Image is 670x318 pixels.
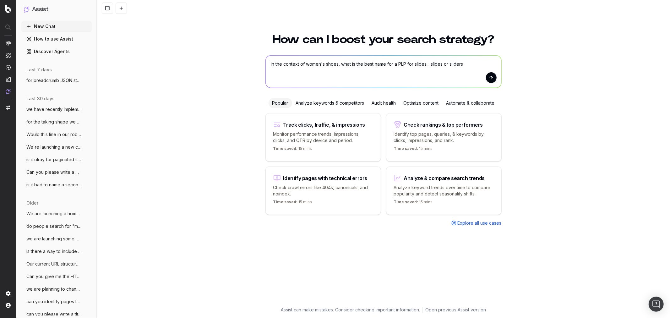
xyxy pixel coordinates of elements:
[6,41,11,46] img: Analytics
[26,273,82,280] span: Can you give me the HTML code for an ind
[24,5,89,14] button: Assist
[6,89,11,94] img: Assist
[269,98,292,108] div: Popular
[26,286,82,292] span: we are planning to change our category p
[21,75,92,85] button: for breadcrumb JSON structured data for
[21,221,92,231] button: do people search for "modal" when lookin
[26,248,82,255] span: is there a way to include all paginated
[273,146,312,154] p: 15 mins
[26,169,82,175] span: Can you please write a URL, H1, title ta
[26,299,82,305] span: can you identify pages that have had sig
[26,144,82,150] span: We're launching a new category page for
[451,220,502,226] a: Explore all use cases
[281,307,420,313] p: Assist can make mistakes. Consider checking important information.
[21,297,92,307] button: can you identify pages that have had sig
[394,131,494,144] p: Identify top pages, queries, & keywords by clicks, impressions, and rank.
[458,220,502,226] span: Explore all use cases
[21,34,92,44] a: How to use Assist
[32,5,48,14] h1: Assist
[6,77,11,82] img: Studio
[21,180,92,190] button: is it bad to name a second iteration of
[21,142,92,152] button: We're launching a new category page for
[292,98,368,108] div: Analyze keywords & competitors
[26,131,82,138] span: Would this line in our robots.txt preven
[21,155,92,165] button: is it okay for paginated search pages to
[273,131,373,144] p: Monitor performance trends, impressions, clicks, and CTR by device and period.
[24,6,30,12] img: Assist
[6,291,11,296] img: Setting
[394,146,433,154] p: 15 mins
[394,146,418,151] span: Time saved:
[21,234,92,244] button: we are launching some plus size adaptive
[26,156,82,163] span: is it okay for paginated search pages to
[5,5,11,13] img: Botify logo
[21,209,92,219] button: We are launching a homewares collection
[21,271,92,282] button: Can you give me the HTML code for an ind
[21,259,92,269] button: Our current URL structure for pages beyo
[394,200,433,207] p: 15 mins
[26,200,38,206] span: older
[400,98,443,108] div: Optimize content
[26,67,52,73] span: last 7 days
[26,96,55,102] span: last 30 days
[26,311,82,317] span: can you please write a title tag for a n
[273,184,373,197] p: Check crawl errors like 404s, canonicals, and noindex.
[404,122,483,127] div: Check rankings & top performers
[26,77,82,84] span: for breadcrumb JSON structured data for
[26,119,82,125] span: for the taking shape website, we want to
[26,223,82,229] span: do people search for "modal" when lookin
[21,129,92,140] button: Would this line in our robots.txt preven
[273,146,298,151] span: Time saved:
[6,303,11,308] img: My account
[26,236,82,242] span: we are launching some plus size adaptive
[649,297,664,312] div: Open Intercom Messenger
[26,261,82,267] span: Our current URL structure for pages beyo
[273,200,312,207] p: 15 mins
[21,284,92,294] button: we are planning to change our category p
[6,52,11,58] img: Intelligence
[21,21,92,31] button: New Chat
[283,176,368,181] div: Identify pages with technical errors
[26,182,82,188] span: is it bad to name a second iteration of
[6,65,11,70] img: Activation
[266,56,501,88] textarea: in the context of women's shoes, what is the best name for a PLP for slides... slides or sliders
[394,200,418,204] span: Time saved:
[265,34,502,45] h1: How can I boost your search strategy?
[394,184,494,197] p: Analyze keyword trends over time to compare popularity and detect seasonality shifts.
[21,104,92,114] button: we have recently implemented paginations
[21,47,92,57] a: Discover Agents
[425,307,486,313] a: Open previous Assist version
[273,200,298,204] span: Time saved:
[404,176,485,181] div: Analyze & compare search trends
[443,98,498,108] div: Automate & collaborate
[283,122,365,127] div: Track clicks, traffic, & impressions
[21,246,92,256] button: is there a way to include all paginated
[26,211,82,217] span: We are launching a homewares collection
[21,167,92,177] button: Can you please write a URL, H1, title ta
[6,105,10,110] img: Switch project
[21,117,92,127] button: for the taking shape website, we want to
[368,98,400,108] div: Audit health
[26,106,82,112] span: we have recently implemented paginations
